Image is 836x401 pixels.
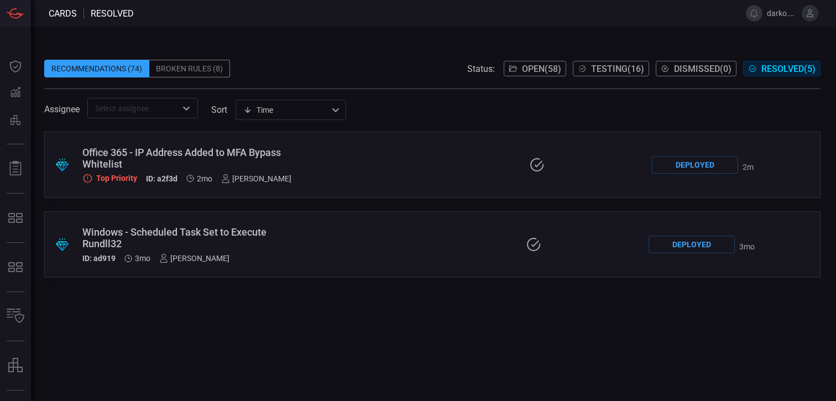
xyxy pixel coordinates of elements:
span: Aug 11, 2025 2:15 PM [197,174,212,183]
div: Deployed [649,236,735,253]
span: Assignee [44,104,80,114]
div: Time [243,105,328,116]
h5: ID: a2f3d [146,174,177,184]
button: Preventions [2,106,29,133]
div: Windows - Scheduled Task Set to Execute Rundll32 [82,226,291,249]
div: Broken Rules (8) [149,60,230,77]
button: Dismissed(0) [656,61,736,76]
span: Status: [467,64,495,74]
div: Office 365 - IP Address Added to MFA Bypass Whitelist [82,147,294,170]
input: Select assignee [91,101,176,115]
span: Jun 30, 2025 5:44 PM [135,254,150,263]
span: Open ( 58 ) [522,64,561,74]
button: MITRE - Exposures [2,205,29,231]
span: Cards [49,8,77,19]
button: Open [179,101,194,116]
h5: ID: ad919 [82,254,116,263]
div: Deployed [652,156,738,174]
div: [PERSON_NAME] [159,254,229,263]
span: Resolved ( 5 ) [761,64,816,74]
div: Recommendations (74) [44,60,149,77]
span: Oct 04, 2025 12:40 PM [743,163,754,171]
span: Dismissed ( 0 ) [674,64,731,74]
button: Resolved(5) [743,61,821,76]
button: Inventory [2,303,29,330]
label: sort [211,105,227,115]
button: Detections [2,80,29,106]
button: Reports [2,155,29,182]
span: darko.blagojevic [767,9,797,18]
span: resolved [91,8,134,19]
span: Testing ( 16 ) [591,64,644,74]
button: assets [2,352,29,379]
button: Dashboard [2,53,29,80]
button: Open(58) [504,61,566,76]
div: [PERSON_NAME] [221,174,291,183]
div: Top Priority [82,173,137,184]
span: Jul 03, 2025 3:50 PM [739,242,755,251]
button: MITRE - Detection Posture [2,254,29,280]
button: Testing(16) [573,61,649,76]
